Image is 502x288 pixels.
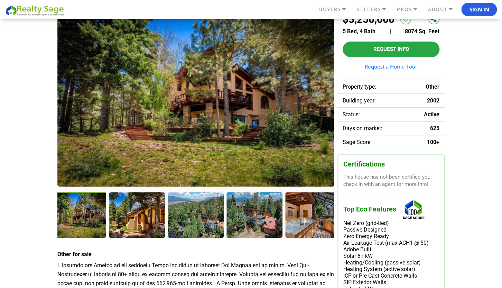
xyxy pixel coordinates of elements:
h4: Other for sale [57,251,334,258]
span: | [390,28,391,35]
h3: Certifications [343,160,439,168]
a: ABOUT [426,3,461,15]
span: 2002 [427,97,439,104]
span: Active [424,111,439,118]
h3: Top Eco Features [343,199,439,220]
a: BUYERS [317,3,355,15]
span: Status: [343,111,360,118]
span: Days on market: [343,125,382,132]
span: Building year: [343,97,376,104]
button: Request Info [343,42,439,57]
a: SELLERS [355,3,395,15]
span: 8074 Sq. Feet [405,28,439,35]
span: Sage Score: [343,139,372,145]
span: 5 Bed, 4 Bath [343,28,375,35]
span: Property type: [343,83,376,90]
h2: $3,250,000 [343,13,394,25]
span: Other [426,83,439,90]
a: Request a Home Tour [343,64,439,69]
a: PROS [395,3,426,15]
p: This house has not been certified yet, check in with an agent for more info! [343,173,439,188]
span: 625 [430,125,439,132]
button: Sign In [461,3,497,17]
img: REALTY SAGE [5,4,67,16]
span: 100+ [427,139,439,145]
